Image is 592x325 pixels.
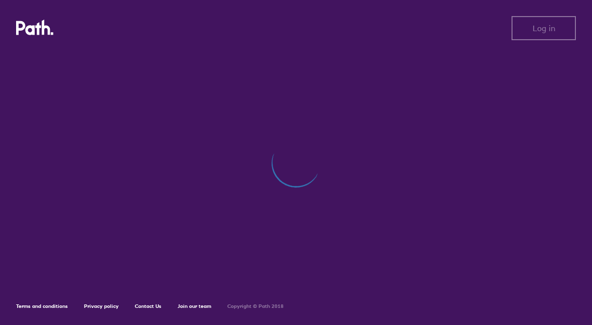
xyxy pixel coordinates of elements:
button: Log in [512,16,576,40]
h6: Copyright © Path 2018 [227,303,284,309]
a: Privacy policy [84,303,119,309]
a: Join our team [178,303,211,309]
a: Contact Us [135,303,161,309]
a: Terms and conditions [16,303,68,309]
span: Log in [533,24,555,33]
